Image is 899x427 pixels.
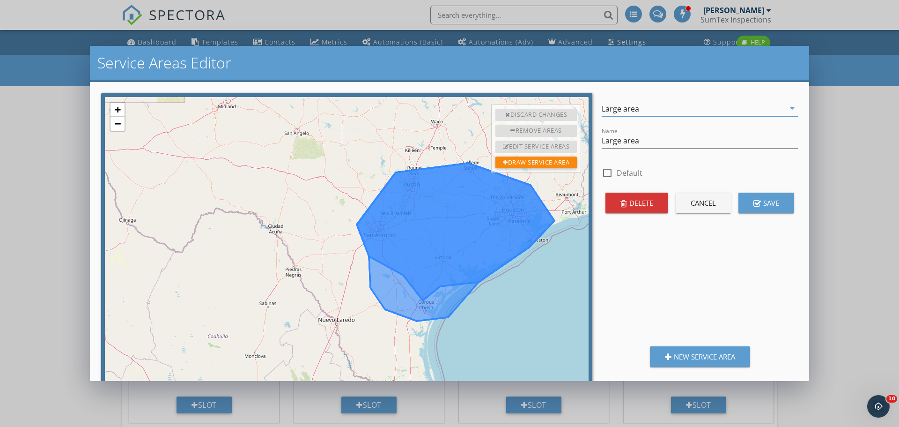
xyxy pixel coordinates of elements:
div: Large area [602,105,639,113]
label: Default [617,168,642,178]
button: Save [738,193,794,213]
div: Save [753,198,779,209]
div: Draw Service Area [495,157,577,169]
div: Discard Changes [495,109,577,121]
div: Edit Service Areas [495,141,577,153]
iframe: Intercom live chat [867,395,890,418]
input: Name [602,133,798,149]
button: Delete [605,193,668,213]
button: New Service Area [650,346,750,367]
div: Delete [620,198,653,209]
div: New Service Area [665,351,735,362]
i: arrow_drop_down [787,103,798,114]
h2: Service Areas Editor [97,53,802,72]
span: 10 [886,395,897,403]
div: Remove Areas [495,125,577,137]
div: Cancel [691,198,716,209]
a: Zoom in [111,103,125,117]
button: Cancel [676,193,731,213]
a: Zoom out [111,117,125,131]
